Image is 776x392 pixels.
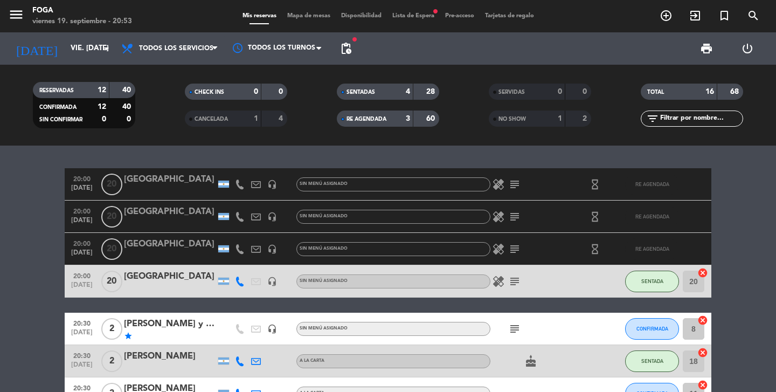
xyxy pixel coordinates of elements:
[697,315,708,326] i: cancel
[524,355,537,368] i: cake
[101,271,122,292] span: 20
[267,180,277,189] i: headset_mic
[625,206,679,228] button: RE AGENDADA
[195,116,228,122] span: CANCELADA
[101,350,122,372] span: 2
[406,88,410,95] strong: 4
[279,88,285,95] strong: 0
[589,178,601,190] i: hourglass_empty
[636,326,668,332] span: CONFIRMADA
[492,243,505,256] i: healing
[124,349,216,363] div: [PERSON_NAME]
[508,243,521,256] i: subject
[730,88,741,95] strong: 68
[8,6,24,26] button: menu
[700,42,713,55] span: print
[195,90,224,95] span: CHECK INS
[558,115,562,122] strong: 1
[625,174,679,195] button: RE AGENDADA
[727,32,768,65] div: LOG OUT
[583,88,589,95] strong: 0
[68,184,95,197] span: [DATE]
[68,317,95,329] span: 20:30
[492,210,505,223] i: healing
[440,13,480,19] span: Pre-acceso
[267,277,277,286] i: headset_mic
[68,249,95,262] span: [DATE]
[697,267,708,278] i: cancel
[300,214,348,218] span: Sin menú asignado
[747,9,760,22] i: search
[124,270,216,284] div: [GEOGRAPHIC_DATA]
[98,86,106,94] strong: 12
[68,269,95,281] span: 20:00
[625,350,679,372] button: SENTADA
[635,246,669,252] span: RE AGENDADA
[641,358,663,364] span: SENTADA
[387,13,440,19] span: Lista de Espera
[39,88,74,93] span: RESERVADAS
[68,204,95,217] span: 20:00
[139,45,213,52] span: Todos los servicios
[741,42,754,55] i: power_settings_new
[254,115,258,122] strong: 1
[508,178,521,191] i: subject
[697,380,708,390] i: cancel
[254,88,258,95] strong: 0
[282,13,336,19] span: Mapa de mesas
[8,37,65,60] i: [DATE]
[508,322,521,335] i: subject
[659,113,743,125] input: Filtrar por nombre...
[646,112,659,125] i: filter_list
[625,318,679,340] button: CONFIRMADA
[647,90,664,95] span: TOTAL
[124,205,216,219] div: [GEOGRAPHIC_DATA]
[635,181,669,187] span: RE AGENDADA
[68,349,95,361] span: 20:30
[689,9,702,22] i: exit_to_app
[68,237,95,249] span: 20:00
[122,86,133,94] strong: 40
[100,42,113,55] i: arrow_drop_down
[267,324,277,334] i: headset_mic
[102,115,106,123] strong: 0
[432,8,439,15] span: fiber_manual_record
[279,115,285,122] strong: 4
[124,332,133,340] i: star
[300,326,348,331] span: Sin menú asignado
[124,237,216,251] div: [GEOGRAPHIC_DATA]
[267,244,277,254] i: headset_mic
[705,88,714,95] strong: 16
[39,117,82,122] span: SIN CONFIRMAR
[68,217,95,229] span: [DATE]
[300,359,324,363] span: A LA CARTA
[492,275,505,288] i: healing
[347,116,386,122] span: RE AGENDADA
[124,173,216,187] div: [GEOGRAPHIC_DATA]
[498,116,526,122] span: NO SHOW
[267,212,277,222] i: headset_mic
[635,214,669,219] span: RE AGENDADA
[718,9,731,22] i: turned_in_not
[300,246,348,251] span: Sin menú asignado
[98,103,106,111] strong: 12
[68,329,95,341] span: [DATE]
[101,318,122,340] span: 2
[101,174,122,195] span: 20
[480,13,539,19] span: Tarjetas de regalo
[426,115,437,122] strong: 60
[122,103,133,111] strong: 40
[508,210,521,223] i: subject
[351,36,358,43] span: fiber_manual_record
[508,275,521,288] i: subject
[39,105,77,110] span: CONFIRMADA
[660,9,673,22] i: add_circle_outline
[426,88,437,95] strong: 28
[347,90,375,95] span: SENTADAS
[498,90,525,95] span: SERVIDAS
[68,281,95,294] span: [DATE]
[300,182,348,186] span: Sin menú asignado
[127,115,133,123] strong: 0
[101,238,122,260] span: 20
[492,178,505,191] i: healing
